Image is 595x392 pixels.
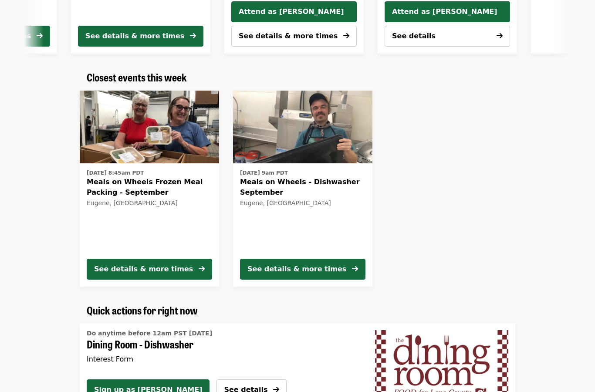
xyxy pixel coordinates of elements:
[233,91,372,164] img: Meals on Wheels - Dishwasher September organized by FOOD For Lane County
[87,71,187,84] a: Closest events this week
[233,91,372,287] a: See details for "Meals on Wheels - Dishwasher September"
[87,70,187,85] span: Closest events this week
[87,355,133,364] span: Interest Form
[231,2,357,23] button: Attend as [PERSON_NAME]
[352,265,358,274] i: arrow-right icon
[392,32,436,41] span: See details
[247,264,346,275] div: See details & more times
[78,26,203,47] button: See details & more times
[240,259,365,280] button: See details & more times
[87,327,354,368] a: See details for "Dining Room - Dishwasher"
[87,177,212,198] span: Meals on Wheels Frozen Meal Packing - September
[385,2,510,23] button: Attend as [PERSON_NAME]
[87,259,212,280] button: See details & more times
[87,169,144,177] time: [DATE] 8:45am PDT
[85,31,184,42] div: See details & more times
[239,7,349,17] span: Attend as [PERSON_NAME]
[190,32,196,41] i: arrow-right icon
[80,91,219,287] a: See details for "Meals on Wheels Frozen Meal Packing - September"
[94,264,193,275] div: See details & more times
[87,330,212,337] span: Do anytime before 12am PST [DATE]
[240,200,365,207] div: Eugene, [GEOGRAPHIC_DATA]
[240,177,365,198] span: Meals on Wheels - Dishwasher September
[497,32,503,41] i: arrow-right icon
[80,91,219,164] img: Meals on Wheels Frozen Meal Packing - September organized by FOOD For Lane County
[199,265,205,274] i: arrow-right icon
[87,200,212,207] div: Eugene, [GEOGRAPHIC_DATA]
[392,7,503,17] span: Attend as [PERSON_NAME]
[239,32,338,41] span: See details & more times
[87,303,198,318] span: Quick actions for right now
[240,169,288,177] time: [DATE] 9am PDT
[80,71,515,84] div: Closest events this week
[385,26,510,47] button: See details
[231,26,357,47] button: See details & more times
[87,338,354,351] span: Dining Room - Dishwasher
[343,32,349,41] i: arrow-right icon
